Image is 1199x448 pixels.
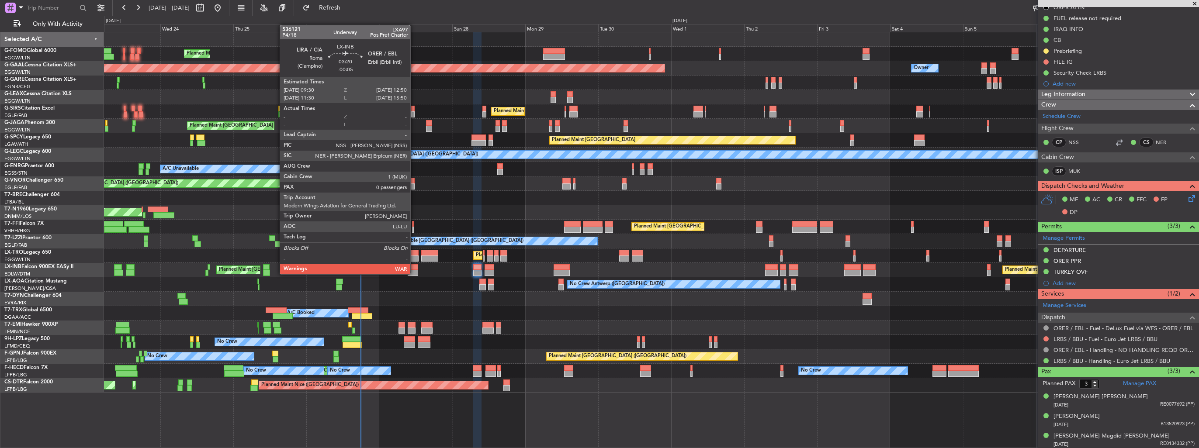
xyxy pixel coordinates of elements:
[1160,440,1195,448] span: RE0134332 (PP)
[163,162,199,176] div: A/C Unavailable
[1053,324,1193,332] a: ORER / EBL - Fuel - DeLux Fuel via WFS - ORER / EBL
[233,24,306,32] div: Thu 25
[963,24,1036,32] div: Sun 5
[4,163,54,169] a: G-ENRGPraetor 600
[4,256,31,263] a: EGGW/LTN
[1041,90,1085,100] span: Leg Information
[160,24,233,32] div: Wed 24
[1041,152,1074,162] span: Cabin Crew
[4,314,31,320] a: DGAA/ACC
[1123,379,1156,388] a: Manage PAX
[4,199,24,205] a: LTBA/ISL
[4,336,22,341] span: 9H-LPZ
[4,207,57,212] a: T7-N1960Legacy 650
[914,62,929,75] div: Owner
[817,24,890,32] div: Fri 3
[4,293,62,298] a: T7-DYNChallenger 604
[1053,3,1085,11] div: ORER ALTN
[4,379,53,385] a: CS-DTRFalcon 2000
[4,106,55,111] a: G-SIRSCitation Excel
[1053,412,1100,421] div: [PERSON_NAME]
[190,119,327,132] div: Planned Maint [GEOGRAPHIC_DATA] ([GEOGRAPHIC_DATA])
[4,235,22,241] span: T7-LZZI
[4,55,31,61] a: EGGW/LTN
[4,192,22,197] span: T7-BRE
[4,351,56,356] a: F-GPNJFalcon 900EX
[4,227,30,234] a: VHHH/HKG
[1053,80,1195,87] div: Add new
[1156,138,1175,146] a: NER
[106,17,121,25] div: [DATE]
[149,4,190,12] span: [DATE] - [DATE]
[744,24,817,32] div: Thu 2
[1052,138,1066,147] div: CP
[4,279,24,284] span: LX-AOA
[1168,221,1180,231] span: (3/3)
[1053,357,1170,365] a: LRBS / BBU - Handling - Euro Jet LRBS / BBU
[4,77,24,82] span: G-GARE
[1052,166,1066,176] div: ISP
[4,69,31,76] a: EGGW/LTN
[4,221,44,226] a: T7-FFIFalcon 7X
[41,177,178,190] div: Planned Maint [GEOGRAPHIC_DATA] ([GEOGRAPHIC_DATA])
[1053,421,1068,428] span: [DATE]
[312,5,348,11] span: Refresh
[1043,301,1086,310] a: Manage Services
[1053,36,1061,44] div: CB
[1161,420,1195,428] span: B13520923 (PP)
[4,351,23,356] span: F-GPNJ
[261,379,359,392] div: Planned Maint Nice ([GEOGRAPHIC_DATA])
[4,293,24,298] span: T7-DYN
[4,279,67,284] a: LX-AOACitation Mustang
[27,1,77,14] input: Trip Number
[4,343,30,349] a: LFMD/CEQ
[4,141,28,148] a: LGAV/ATH
[634,220,772,233] div: Planned Maint [GEOGRAPHIC_DATA] ([GEOGRAPHIC_DATA])
[10,17,95,31] button: Only With Activity
[1161,196,1168,204] span: FP
[4,62,76,68] a: G-GAALCessna Citation XLS+
[1053,257,1081,265] div: ORER PPR
[1053,47,1082,55] div: Prebriefing
[306,24,379,32] div: Fri 26
[4,336,50,341] a: 9H-LPZLegacy 500
[219,263,357,276] div: Planned Maint [GEOGRAPHIC_DATA] ([GEOGRAPHIC_DATA])
[4,149,23,154] span: G-LEGC
[1043,234,1085,243] a: Manage Permits
[1070,196,1078,204] span: MF
[1053,441,1068,448] span: [DATE]
[4,178,63,183] a: G-VNORChallenger 650
[4,386,27,393] a: LFPB/LBG
[87,24,160,32] div: Tue 23
[1053,25,1083,33] div: IRAQ INFO
[4,149,51,154] a: G-LEGCLegacy 600
[4,307,52,313] a: T7-TRXGlobal 6500
[287,307,315,320] div: A/C Booked
[330,364,350,377] div: No Crew
[4,372,27,378] a: LFPB/LBG
[1115,196,1122,204] span: CR
[4,77,76,82] a: G-GARECessna Citation XLS+
[1005,263,1143,276] div: Planned Maint [GEOGRAPHIC_DATA] ([GEOGRAPHIC_DATA])
[1137,196,1147,204] span: FFC
[4,134,23,140] span: G-SPCY
[1053,58,1073,65] div: FILE IG
[4,192,60,197] a: T7-BREChallenger 604
[4,48,27,53] span: G-FOMO
[4,120,24,125] span: G-JAGA
[217,335,237,348] div: No Crew
[4,250,23,255] span: LX-TRO
[4,365,24,370] span: F-HECD
[246,364,266,377] div: No Crew
[147,350,167,363] div: No Crew
[1053,279,1195,287] div: Add new
[1139,138,1154,147] div: CS
[1168,366,1180,376] span: (3/3)
[135,379,180,392] div: Planned Maint Sofia
[4,112,27,119] a: EGLF/FAB
[4,250,51,255] a: LX-TROLegacy 650
[1053,69,1106,76] div: Security Check LRBS
[4,328,30,335] a: LFMN/NCE
[4,127,31,133] a: EGGW/LTN
[1041,367,1051,377] span: Pax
